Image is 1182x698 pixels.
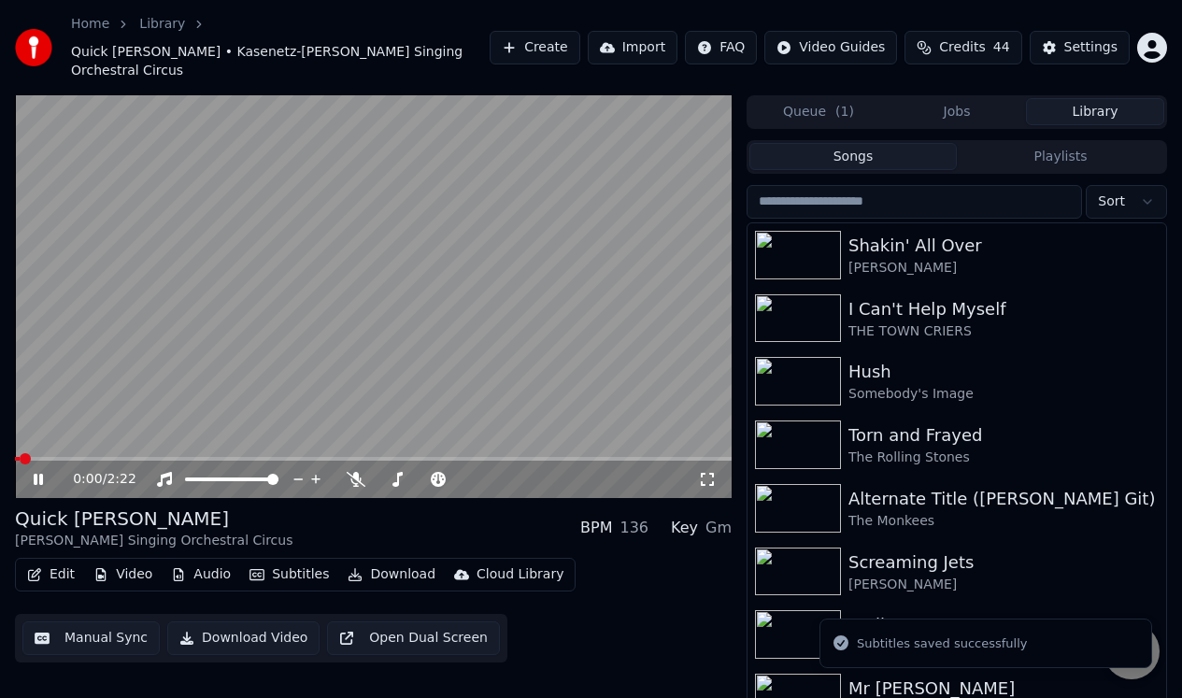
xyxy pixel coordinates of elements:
[705,517,732,539] div: Gm
[71,15,490,80] nav: breadcrumb
[22,621,160,655] button: Manual Sync
[1098,192,1125,211] span: Sort
[1030,31,1130,64] button: Settings
[848,576,1159,594] div: [PERSON_NAME]
[242,562,336,588] button: Subtitles
[15,29,52,66] img: youka
[73,470,102,489] span: 0:00
[848,422,1159,449] div: Torn and Frayed
[107,470,135,489] span: 2:22
[904,31,1021,64] button: Credits44
[848,486,1159,512] div: Alternate Title ([PERSON_NAME] Git)
[86,562,160,588] button: Video
[848,549,1159,576] div: Screaming Jets
[580,517,612,539] div: BPM
[848,233,1159,259] div: Shakin' All Over
[848,512,1159,531] div: The Monkees
[764,31,897,64] button: Video Guides
[20,562,82,588] button: Edit
[939,38,985,57] span: Credits
[71,43,490,80] span: Quick [PERSON_NAME] • Kasenetz-[PERSON_NAME] Singing Orchestral Circus
[848,296,1159,322] div: I Can't Help Myself
[477,565,563,584] div: Cloud Library
[749,143,957,170] button: Songs
[490,31,580,64] button: Create
[1026,98,1164,125] button: Library
[857,634,1027,653] div: Subtitles saved successfully
[167,621,320,655] button: Download Video
[671,517,698,539] div: Key
[957,143,1164,170] button: Playlists
[588,31,677,64] button: Import
[139,15,185,34] a: Library
[1064,38,1118,57] div: Settings
[685,31,757,64] button: FAQ
[327,621,500,655] button: Open Dual Screen
[15,532,292,550] div: [PERSON_NAME] Singing Orchestral Circus
[848,385,1159,404] div: Somebody's Image
[71,15,109,34] a: Home
[619,517,648,539] div: 136
[164,562,238,588] button: Audio
[848,449,1159,467] div: The Rolling Stones
[15,506,292,532] div: Quick [PERSON_NAME]
[848,322,1159,341] div: THE TOWN CRIERS
[835,103,854,121] span: ( 1 )
[848,359,1159,385] div: Hush
[888,98,1026,125] button: Jobs
[749,98,888,125] button: Queue
[993,38,1010,57] span: 44
[340,562,443,588] button: Download
[73,470,118,489] div: /
[848,259,1159,278] div: [PERSON_NAME]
